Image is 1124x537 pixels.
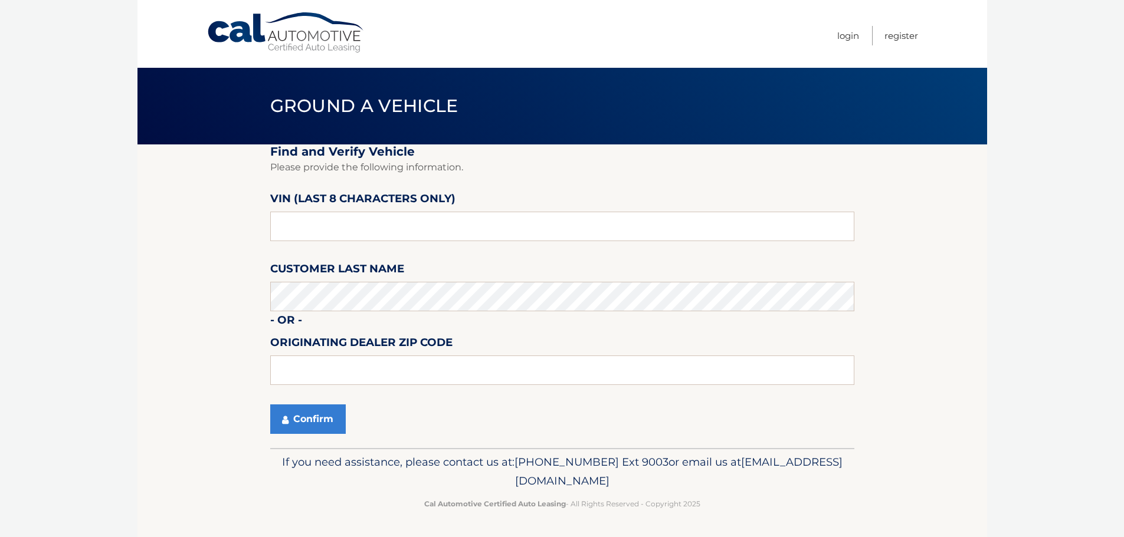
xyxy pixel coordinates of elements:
[424,499,566,508] strong: Cal Automotive Certified Auto Leasing
[837,26,859,45] a: Login
[270,144,854,159] h2: Find and Verify Vehicle
[515,455,668,469] span: [PHONE_NUMBER] Ext 9003
[270,311,302,333] label: - or -
[884,26,918,45] a: Register
[207,12,366,54] a: Cal Automotive
[270,159,854,176] p: Please provide the following information.
[270,260,404,282] label: Customer Last Name
[278,453,847,490] p: If you need assistance, please contact us at: or email us at
[278,498,847,510] p: - All Rights Reserved - Copyright 2025
[270,404,346,434] button: Confirm
[270,95,458,117] span: Ground a Vehicle
[270,334,453,355] label: Originating Dealer Zip Code
[270,190,456,212] label: VIN (last 8 characters only)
